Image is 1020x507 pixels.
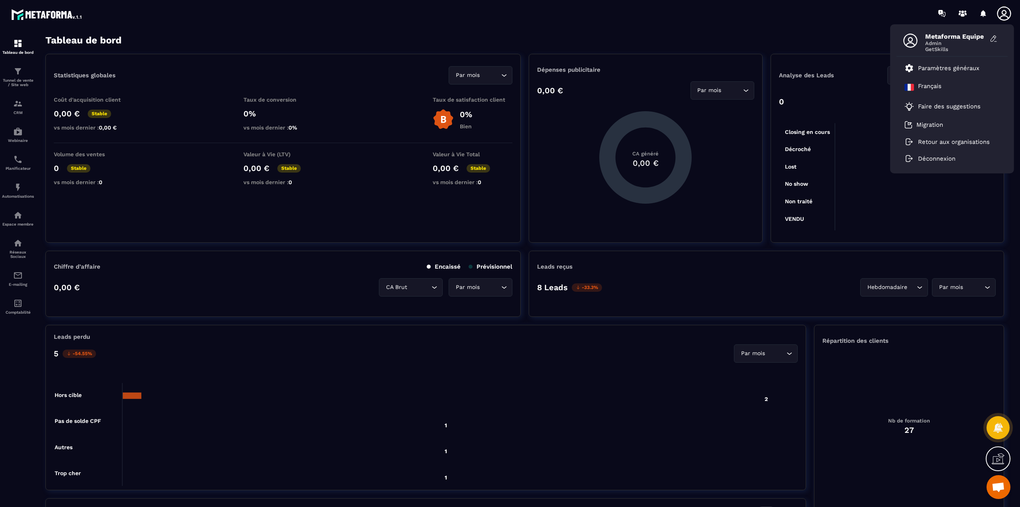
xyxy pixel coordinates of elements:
[55,444,73,450] tspan: Autres
[2,265,34,293] a: emailemailE-mailing
[433,151,512,157] p: Valeur à Vie Total
[54,96,133,103] p: Coût d'acquisition client
[916,121,943,128] p: Migration
[88,110,111,118] p: Stable
[2,310,34,314] p: Comptabilité
[63,350,96,358] p: -54.55%
[696,86,723,95] span: Par mois
[481,71,499,80] input: Search for option
[779,97,784,106] p: 0
[909,283,915,292] input: Search for option
[918,138,990,145] p: Retour aux organisations
[904,121,943,129] a: Migration
[55,470,81,476] tspan: Trop cher
[860,278,928,297] div: Search for option
[433,179,512,185] p: vs mois dernier :
[67,164,90,173] p: Stable
[2,204,34,232] a: automationsautomationsEspace membre
[54,283,80,292] p: 0,00 €
[2,232,34,265] a: social-networksocial-networkRéseaux Sociaux
[865,283,909,292] span: Hebdomadaire
[918,155,955,162] p: Déconnexion
[2,138,34,143] p: Webinaire
[54,151,133,157] p: Volume des ventes
[785,129,830,136] tspan: Closing en cours
[243,109,323,118] p: 0%
[54,263,100,270] p: Chiffre d’affaire
[467,164,490,173] p: Stable
[537,283,568,292] p: 8 Leads
[54,124,133,131] p: vs mois dernier :
[54,349,59,358] p: 5
[54,163,59,173] p: 0
[2,33,34,61] a: formationformationTableau de bord
[288,124,297,131] span: 0%
[2,61,34,93] a: formationformationTunnel de vente / Site web
[822,337,996,344] p: Répartition des clients
[2,50,34,55] p: Tableau de bord
[2,166,34,171] p: Planificateur
[11,7,83,22] img: logo
[454,71,481,80] span: Par mois
[2,177,34,204] a: automationsautomationsAutomatisations
[785,146,811,152] tspan: Décroché
[469,263,512,270] p: Prévisionnel
[887,66,996,84] div: Search for option
[454,283,481,292] span: Par mois
[277,164,301,173] p: Stable
[243,179,323,185] p: vs mois dernier :
[13,155,23,164] img: scheduler
[2,222,34,226] p: Espace membre
[13,210,23,220] img: automations
[779,72,887,79] p: Analyse des Leads
[739,349,767,358] span: Par mois
[2,282,34,287] p: E-mailing
[243,163,269,173] p: 0,00 €
[243,151,323,157] p: Valeur à Vie (LTV)
[2,293,34,320] a: accountantaccountantComptabilité
[99,124,117,131] span: 0,00 €
[690,81,754,100] div: Search for option
[45,35,122,46] h3: Tableau de bord
[384,283,409,292] span: CA Brut
[987,475,1010,499] a: Mở cuộc trò chuyện
[13,99,23,108] img: formation
[13,127,23,136] img: automations
[2,121,34,149] a: automationsautomationsWebinaire
[785,163,796,170] tspan: Lost
[918,83,942,92] p: Français
[460,123,472,130] p: Bien
[904,102,990,111] a: Faire des suggestions
[55,418,101,424] tspan: Pas de solde CPF
[379,278,443,297] div: Search for option
[572,283,602,292] p: -33.3%
[2,110,34,115] p: CRM
[925,33,985,40] span: Metaforma Equipe
[460,110,472,119] p: 0%
[478,179,481,185] span: 0
[409,283,430,292] input: Search for option
[734,344,798,363] div: Search for option
[13,271,23,280] img: email
[904,63,979,73] a: Paramètres généraux
[925,46,985,52] span: GetSkills
[932,278,996,297] div: Search for option
[288,179,292,185] span: 0
[937,283,965,292] span: Par mois
[785,181,808,187] tspan: No show
[537,263,573,270] p: Leads reçus
[433,96,512,103] p: Taux de satisfaction client
[785,198,812,204] tspan: Non traité
[99,179,102,185] span: 0
[13,67,23,76] img: formation
[433,163,459,173] p: 0,00 €
[965,283,983,292] input: Search for option
[2,93,34,121] a: formationformationCRM
[723,86,741,95] input: Search for option
[13,39,23,48] img: formation
[427,263,461,270] p: Encaissé
[2,194,34,198] p: Automatisations
[54,72,116,79] p: Statistiques globales
[54,333,90,340] p: Leads perdu
[481,283,499,292] input: Search for option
